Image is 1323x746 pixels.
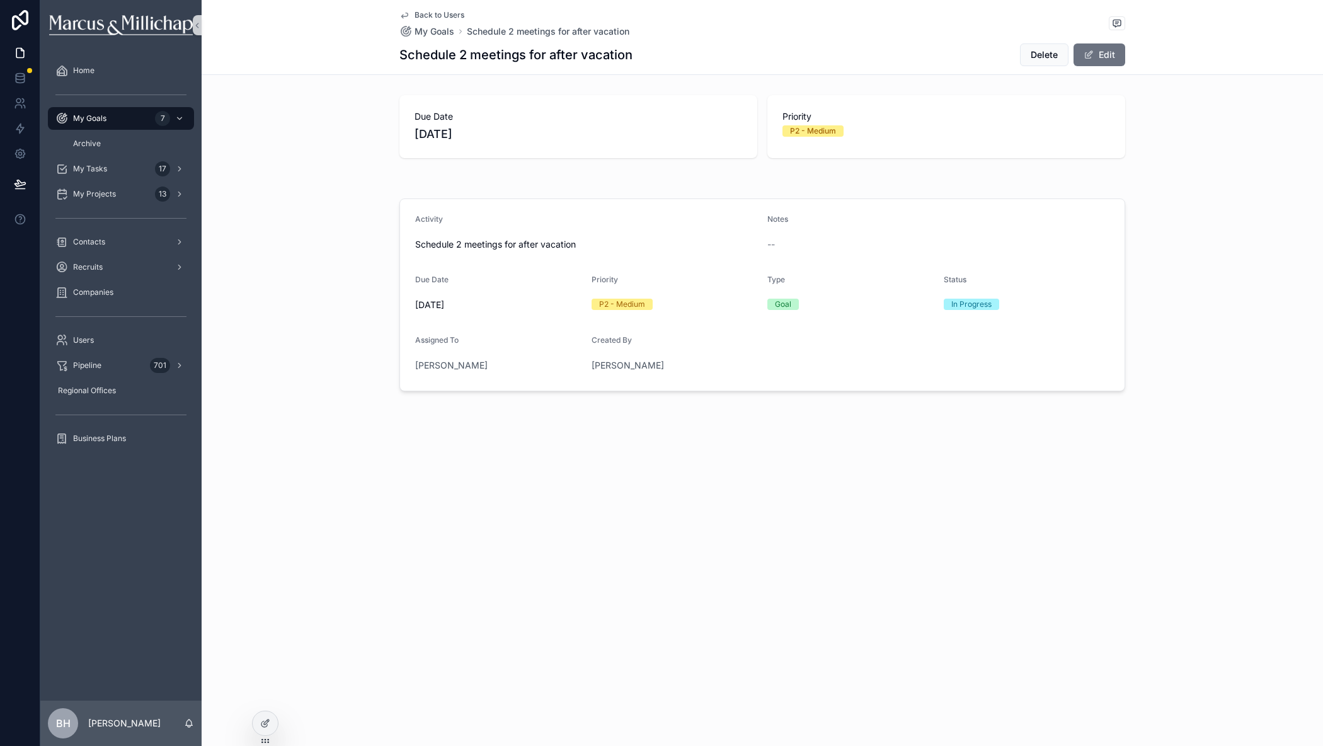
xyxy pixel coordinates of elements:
span: Delete [1031,49,1058,61]
a: My Projects13 [48,183,194,205]
span: Due Date [415,110,742,123]
a: Contacts [48,231,194,253]
span: Type [767,275,785,284]
a: Recruits [48,256,194,278]
a: Business Plans [48,427,194,450]
span: Notes [767,214,788,224]
span: Schedule 2 meetings for after vacation [415,238,757,251]
a: My Tasks17 [48,158,194,180]
span: Pipeline [73,360,101,370]
a: [PERSON_NAME] [592,359,664,372]
span: Assigned To [415,335,459,345]
span: [DATE] [415,125,742,143]
span: Business Plans [73,433,126,444]
span: BH [56,716,71,731]
a: [PERSON_NAME] [415,359,488,372]
h1: Schedule 2 meetings for after vacation [399,46,633,64]
span: Recruits [73,262,103,272]
a: Pipeline701 [48,354,194,377]
div: scrollable content [40,50,202,466]
span: Priority [592,275,618,284]
span: Due Date [415,275,449,284]
span: Users [73,335,94,345]
button: Delete [1020,43,1068,66]
a: Users [48,329,194,352]
a: Back to Users [399,10,464,20]
a: My Goals [399,25,454,38]
span: Activity [415,214,443,224]
div: 7 [155,111,170,126]
img: App logo [49,15,192,35]
p: [PERSON_NAME] [88,717,161,730]
span: My Goals [415,25,454,38]
span: Home [73,66,94,76]
a: Schedule 2 meetings for after vacation [467,25,629,38]
a: Archive [63,132,194,155]
span: -- [767,238,775,251]
span: Created By [592,335,632,345]
span: Status [944,275,966,284]
div: 13 [155,186,170,202]
div: 701 [150,358,170,373]
span: Archive [73,139,101,149]
span: My Projects [73,189,116,199]
div: P2 - Medium [790,125,836,137]
span: Companies [73,287,113,297]
a: Companies [48,281,194,304]
div: P2 - Medium [599,299,645,310]
span: Back to Users [415,10,464,20]
a: Regional Offices [48,379,194,402]
span: My Tasks [73,164,107,174]
span: My Goals [73,113,106,123]
a: Home [48,59,194,82]
div: 17 [155,161,170,176]
span: Contacts [73,237,105,247]
span: [DATE] [415,299,581,311]
span: Priority [782,110,1110,123]
div: Goal [775,299,791,310]
div: In Progress [951,299,992,310]
a: My Goals7 [48,107,194,130]
span: Regional Offices [58,386,116,396]
button: Edit [1074,43,1125,66]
